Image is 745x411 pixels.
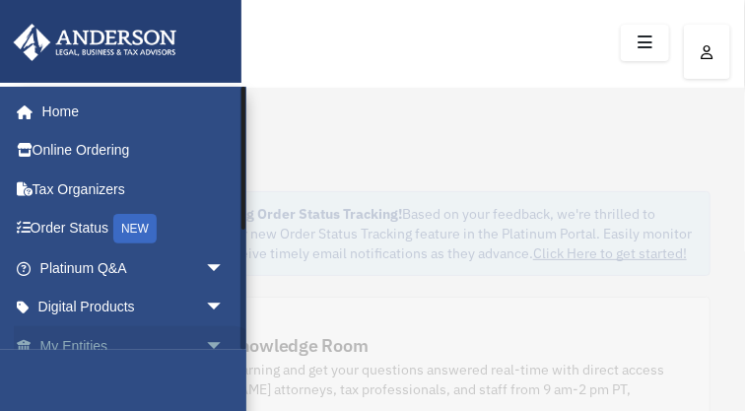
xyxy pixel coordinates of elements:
a: Platinum Q&Aarrow_drop_down [14,248,254,288]
div: Platinum Knowledge Room [150,333,369,358]
a: Tax Organizers [14,170,254,209]
div: Based on your feedback, we're thrilled to announce the launch of our new Order Status Tracking fe... [79,204,694,263]
a: Order StatusNEW [14,209,254,249]
div: NEW [113,214,157,243]
a: Home [14,92,244,131]
a: Digital Productsarrow_drop_down [14,288,254,327]
a: My Entitiesarrow_drop_down [14,326,254,366]
span: arrow_drop_down [205,248,244,289]
span: arrow_drop_down [205,288,244,328]
span: arrow_drop_down [205,326,244,367]
a: Click Here to get started! [533,244,687,262]
a: Online Ordering [14,131,254,171]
